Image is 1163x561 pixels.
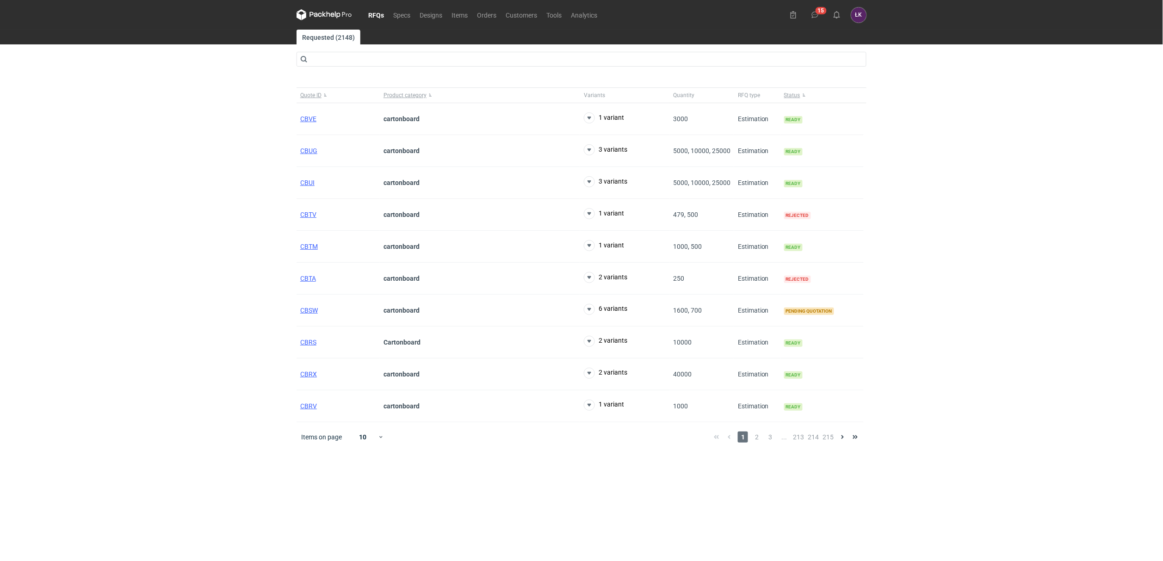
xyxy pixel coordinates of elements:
div: Estimation [734,390,780,422]
a: Items [447,9,472,20]
span: 479, 500 [673,211,698,218]
strong: cartonboard [384,370,420,378]
div: Estimation [734,231,780,263]
span: Items on page [301,432,342,442]
a: Specs [389,9,415,20]
a: CBSW [300,307,318,314]
span: Quote ID [300,92,322,99]
strong: cartonboard [384,307,420,314]
button: 3 variants [584,176,627,187]
button: 1 variant [584,400,624,411]
span: RFQ type [738,92,760,99]
span: 213 [793,432,804,443]
a: Customers [501,9,542,20]
a: CBVE [300,115,316,123]
span: Rejected [784,212,811,219]
a: CBUG [300,147,317,154]
span: 1000 [673,402,688,410]
span: 1000, 500 [673,243,702,250]
a: CBTV [300,211,316,218]
a: CBRS [300,339,316,346]
span: Pending quotation [784,308,834,315]
strong: cartonboard [384,147,420,154]
span: 40000 [673,370,692,378]
button: ŁK [851,7,866,23]
a: RFQs [364,9,389,20]
button: Product category [380,88,580,103]
span: 5000, 10000, 25000 [673,147,730,154]
span: Ready [784,403,803,411]
span: Ready [784,339,803,347]
a: Requested (2148) [297,30,360,44]
button: Status [780,88,864,103]
button: 3 variants [584,144,627,155]
span: 5000, 10000, 25000 [673,179,730,186]
div: Estimation [734,327,780,358]
span: Quantity [673,92,694,99]
span: Variants [584,92,605,99]
div: Estimation [734,103,780,135]
button: 1 variant [584,240,624,251]
button: 2 variants [584,368,627,379]
div: Estimation [734,199,780,231]
span: Ready [784,148,803,155]
a: Orders [472,9,501,20]
span: 214 [808,432,819,443]
span: 1 [738,432,748,443]
div: Estimation [734,135,780,167]
a: CBTA [300,275,316,282]
strong: cartonboard [384,115,420,123]
span: Ready [784,244,803,251]
strong: cartonboard [384,402,420,410]
div: Estimation [734,263,780,295]
button: Quote ID [297,88,380,103]
strong: Cartonboard [384,339,421,346]
button: 2 variants [584,336,627,347]
span: Ready [784,116,803,123]
strong: cartonboard [384,275,420,282]
a: Tools [542,9,566,20]
span: 3 [766,432,776,443]
div: 10 [348,431,378,444]
span: 2 [752,432,762,443]
button: 6 variants [584,304,627,315]
span: ... [779,432,790,443]
div: Estimation [734,358,780,390]
a: CBTM [300,243,318,250]
span: Ready [784,180,803,187]
button: 15 [808,7,823,22]
span: 3000 [673,115,688,123]
span: 215 [823,432,834,443]
span: 1600, 700 [673,307,702,314]
a: CBUI [300,179,315,186]
strong: cartonboard [384,179,420,186]
strong: cartonboard [384,243,420,250]
a: CBRX [300,370,317,378]
button: 2 variants [584,272,627,283]
span: 10000 [673,339,692,346]
button: 1 variant [584,208,624,219]
div: Estimation [734,167,780,199]
strong: cartonboard [384,211,420,218]
span: 250 [673,275,684,282]
div: Estimation [734,295,780,327]
span: Rejected [784,276,811,283]
div: Łukasz Kowalski [851,7,866,23]
span: Product category [384,92,427,99]
a: Analytics [566,9,602,20]
a: Designs [415,9,447,20]
button: 1 variant [584,112,624,123]
a: CBRV [300,402,317,410]
span: Status [784,92,800,99]
span: Ready [784,371,803,379]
